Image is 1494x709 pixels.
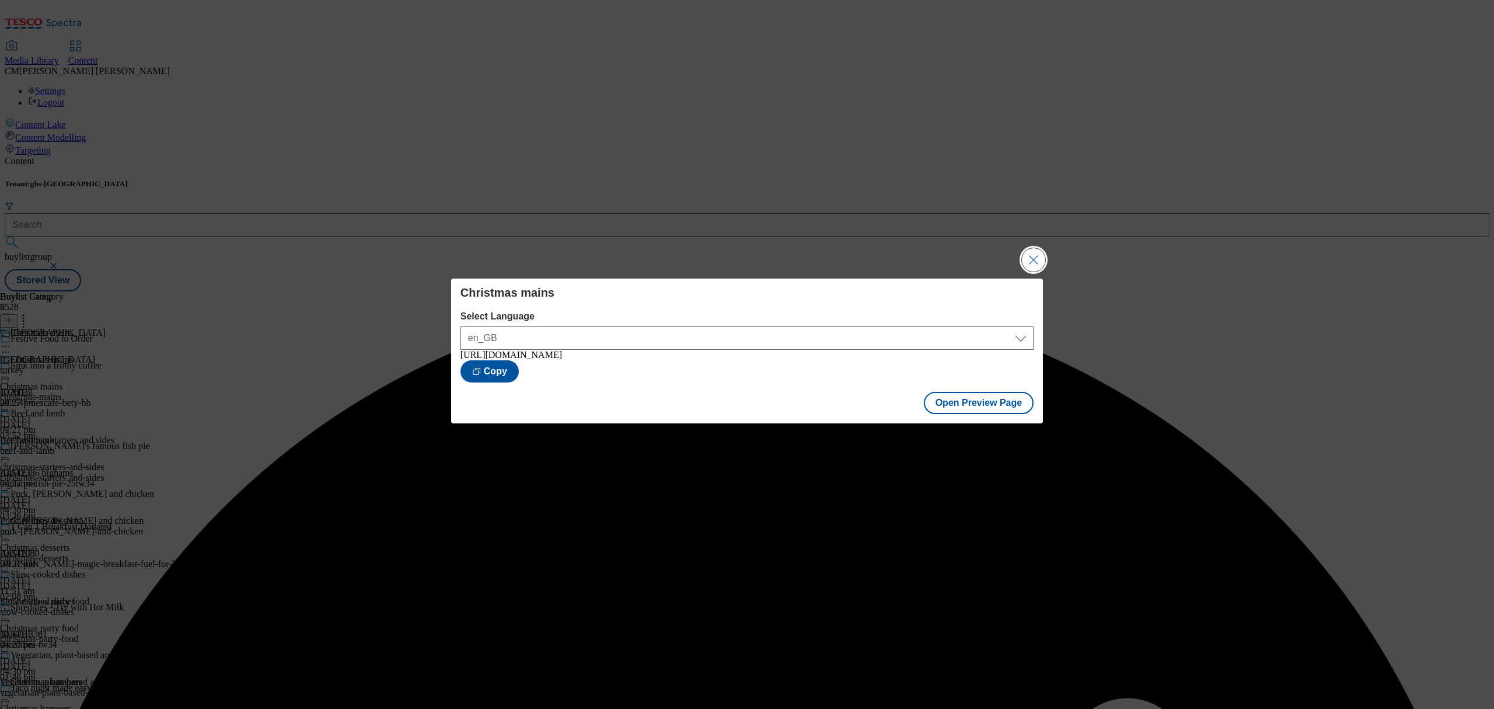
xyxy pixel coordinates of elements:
[460,350,1034,360] div: [URL][DOMAIN_NAME]
[460,360,519,383] button: Copy
[924,392,1034,414] button: Open Preview Page
[460,286,1034,300] h4: Christmas mains
[460,311,1034,322] label: Select Language
[451,279,1043,423] div: Modal
[1022,248,1045,272] button: Close Modal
